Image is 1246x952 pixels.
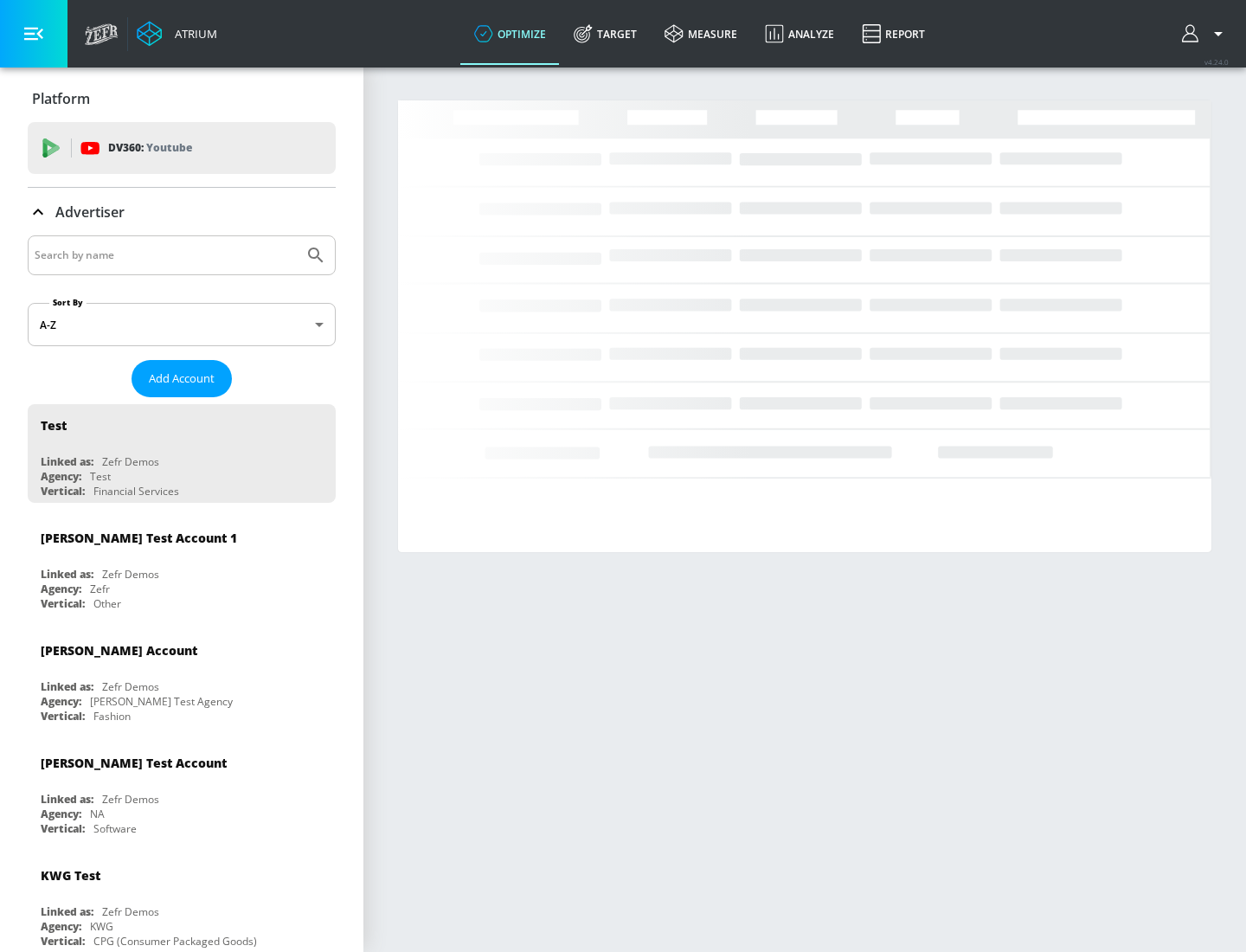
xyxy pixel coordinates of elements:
div: Vertical: [41,596,85,611]
div: Linked as: [41,792,93,807]
div: Vertical: [41,934,85,949]
div: Linked as: [41,904,93,919]
div: Vertical: [41,821,85,836]
p: Platform [32,89,90,108]
div: [PERSON_NAME] Test AccountLinked as:Zefr DemosAgency:NAVertical:Software [28,742,336,840]
button: Add Account [132,360,232,397]
div: Test [41,417,67,434]
p: Advertiser [55,203,125,222]
a: measure [651,3,751,65]
div: Fashion [93,709,131,724]
div: Platform [28,74,336,123]
div: Agency: [41,694,81,709]
div: Zefr Demos [102,792,159,807]
input: Search by name [35,244,297,267]
a: Report [848,3,939,65]
div: Linked as: [41,454,93,469]
div: DV360: Youtube [28,122,336,174]
div: [PERSON_NAME] Test Account 1Linked as:Zefr DemosAgency:ZefrVertical:Other [28,517,336,615]
a: Target [560,3,651,65]
div: Zefr [90,582,110,596]
span: v 4.24.0 [1204,57,1229,67]
span: Add Account [149,369,215,389]
div: Financial Services [93,484,179,499]
div: Vertical: [41,484,85,499]
div: Zefr Demos [102,904,159,919]
div: Zefr Demos [102,454,159,469]
div: Zefr Demos [102,679,159,694]
p: DV360: [108,138,192,158]
p: Youtube [146,138,192,157]
div: [PERSON_NAME] AccountLinked as:Zefr DemosAgency:[PERSON_NAME] Test AgencyVertical:Fashion [28,629,336,728]
div: CPG (Consumer Packaged Goods) [93,934,257,949]
div: Atrium [168,26,217,42]
div: [PERSON_NAME] Account [41,642,197,659]
a: Analyze [751,3,848,65]
div: Zefr Demos [102,567,159,582]
div: A-Z [28,303,336,346]
div: [PERSON_NAME] Test Account 1 [41,530,237,546]
div: Linked as: [41,567,93,582]
div: Vertical: [41,709,85,724]
div: Other [93,596,121,611]
a: Atrium [137,21,217,47]
div: Agency: [41,469,81,484]
div: Agency: [41,807,81,821]
div: KWG [90,919,113,934]
div: Agency: [41,919,81,934]
div: Linked as: [41,679,93,694]
label: Sort By [49,297,87,308]
div: Advertiser [28,188,336,236]
a: optimize [460,3,560,65]
div: [PERSON_NAME] Test Account [41,755,227,771]
div: KWG Test [41,867,100,884]
div: Software [93,821,137,836]
div: TestLinked as:Zefr DemosAgency:TestVertical:Financial Services [28,404,336,503]
div: [PERSON_NAME] Test Agency [90,694,233,709]
div: Test [90,469,111,484]
div: NA [90,807,105,821]
div: Agency: [41,582,81,596]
